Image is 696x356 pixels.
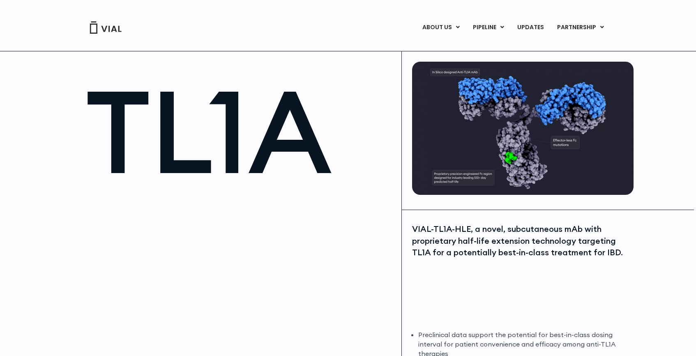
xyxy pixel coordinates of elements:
img: Vial Logo [89,21,122,34]
div: VIAL-TL1A-HLE, a novel, subcutaneous mAb with proprietary half-life extension technology targetin... [412,223,631,259]
img: TL1A antibody diagram. [412,62,634,195]
a: PIPELINEMenu Toggle [466,21,510,35]
a: UPDATES [511,21,550,35]
h1: TL1A [85,74,393,189]
a: PARTNERSHIPMenu Toggle [551,21,611,35]
a: ABOUT USMenu Toggle [416,21,466,35]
